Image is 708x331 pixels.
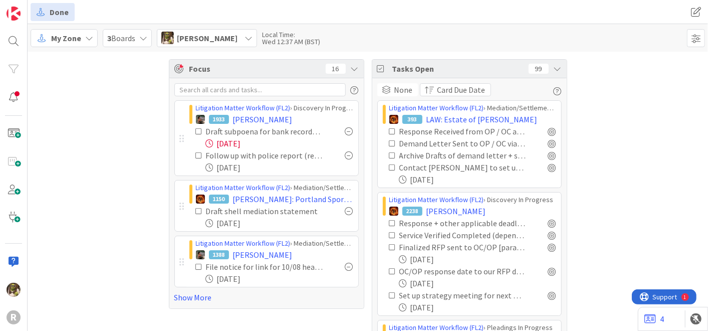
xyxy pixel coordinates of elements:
[196,238,353,249] div: › Mediation/Settlement in Progress
[399,217,526,229] div: Response + other applicable deadlines calendared
[392,63,524,75] span: Tasks Open
[196,239,291,248] a: Litigation Matter Workflow (FL2)
[161,32,174,44] img: DG
[399,253,556,265] div: [DATE]
[189,63,318,75] span: Focus
[233,249,293,261] span: [PERSON_NAME]
[389,103,484,112] a: Litigation Matter Workflow (FL2)
[7,7,21,21] img: Visit kanbanzone.com
[50,6,69,18] span: Done
[399,301,556,313] div: [DATE]
[420,83,491,96] button: Card Due Date
[399,149,526,161] div: Archive Drafts of demand letter + save final version in correspondence folder
[262,31,320,38] div: Local Time:
[196,183,291,192] a: Litigation Matter Workflow (FL2)
[426,205,486,217] span: [PERSON_NAME]
[51,32,81,44] span: My Zone
[174,83,346,96] input: Search all cards and tasks...
[389,103,556,113] div: › Mediation/Settlement in Progress
[196,115,205,124] img: MW
[196,183,353,193] div: › Mediation/Settlement in Progress
[402,207,422,216] div: 2238
[206,137,353,149] div: [DATE]
[206,149,323,161] div: Follow up with police report (requested 9/29)
[437,84,486,96] span: Card Due Date
[206,125,323,137] div: Draft subpoena for bank records of decedent
[399,161,526,174] div: Contact [PERSON_NAME] to set up phone call with TWR (after petition is drafted)
[209,195,229,204] div: 1150
[107,33,111,43] b: 3
[7,283,21,297] img: DG
[7,310,21,324] div: R
[426,113,538,125] span: LAW: Estate of [PERSON_NAME]
[233,113,293,125] span: [PERSON_NAME]
[262,38,320,45] div: Wed 12:37 AM (BST)
[174,291,359,303] a: Show More
[206,161,353,174] div: [DATE]
[326,64,346,74] div: 16
[196,103,353,113] div: › Discovery In Progress
[529,64,549,74] div: 99
[196,195,205,204] img: TR
[233,193,353,205] span: [PERSON_NAME]: Portland Sports Medicine & Spine, et al. v. The [PERSON_NAME] Group, et al.
[399,265,526,277] div: OC/OP response date to our RFP docketed [paralegal]
[389,195,556,205] div: › Discovery In Progress
[399,241,526,253] div: Finalized RFP sent to OC/OP [paralegal]
[52,4,55,12] div: 1
[402,115,422,124] div: 393
[644,313,664,325] a: 4
[399,229,526,241] div: Service Verified Completed (depends on service method)
[206,273,353,285] div: [DATE]
[389,207,398,216] img: TR
[399,174,556,186] div: [DATE]
[206,217,353,229] div: [DATE]
[206,261,323,273] div: File notice for link for 10/08 hearing
[399,277,556,289] div: [DATE]
[394,84,413,96] span: None
[31,3,75,21] a: Done
[399,125,526,137] div: Response Received from OP / OC and saved to file
[21,2,46,14] span: Support
[196,103,291,112] a: Litigation Matter Workflow (FL2)
[399,289,526,301] div: Set up strategy meeting for next week
[209,250,229,259] div: 1388
[209,115,229,124] div: 1933
[206,205,323,217] div: Draft shell mediation statement
[107,32,135,44] span: Boards
[389,115,398,124] img: TR
[389,195,484,204] a: Litigation Matter Workflow (FL2)
[196,250,205,259] img: MW
[177,32,238,44] span: [PERSON_NAME]
[399,137,526,149] div: Demand Letter Sent to OP / OC via US Mail + Email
